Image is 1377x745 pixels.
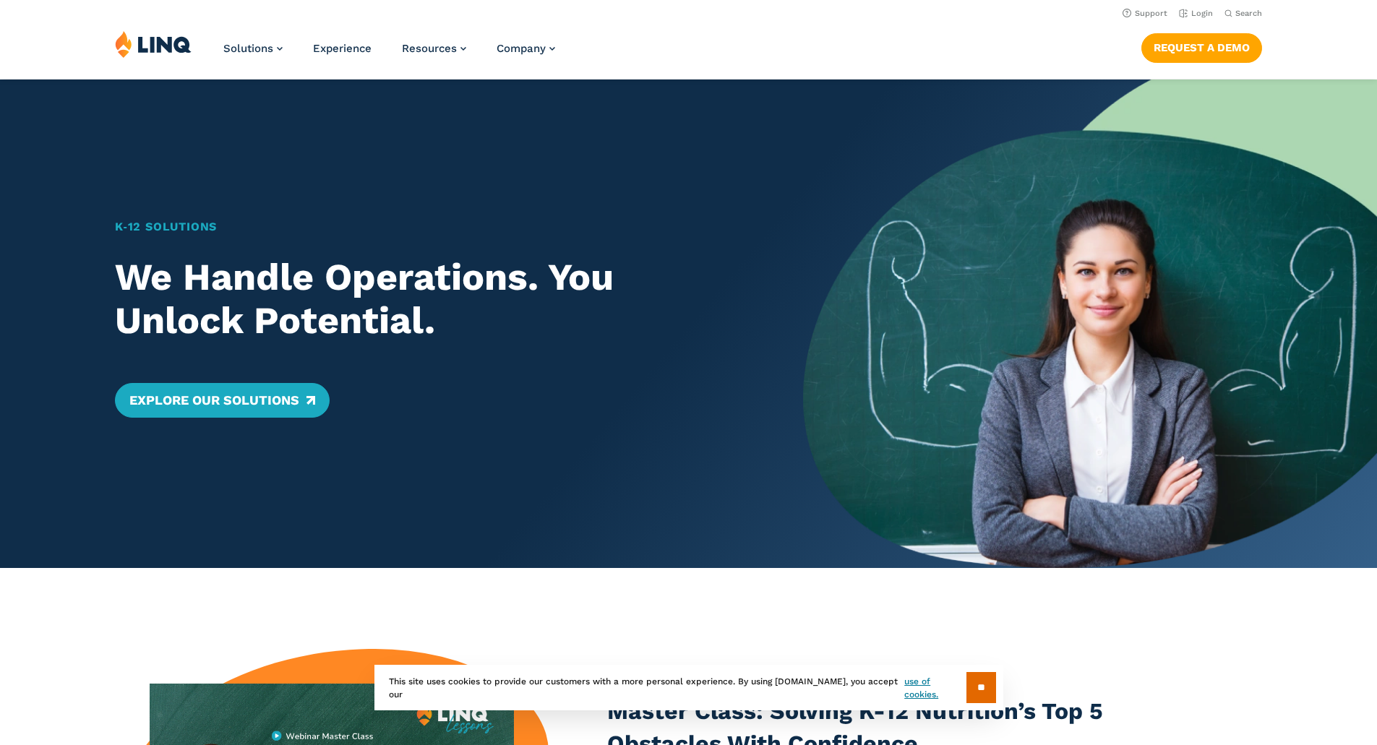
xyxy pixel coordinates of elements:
span: Company [497,42,546,55]
h2: We Handle Operations. You Unlock Potential. [115,256,747,343]
nav: Button Navigation [1141,30,1262,62]
a: Company [497,42,555,55]
span: Search [1235,9,1262,18]
span: Solutions [223,42,273,55]
a: use of cookies. [904,675,966,701]
a: Explore Our Solutions [115,383,330,418]
img: LINQ | K‑12 Software [115,30,192,58]
button: Open Search Bar [1224,8,1262,19]
a: Request a Demo [1141,33,1262,62]
a: Support [1123,9,1167,18]
a: Solutions [223,42,283,55]
a: Login [1179,9,1213,18]
nav: Primary Navigation [223,30,555,78]
a: Experience [313,42,372,55]
div: This site uses cookies to provide our customers with a more personal experience. By using [DOMAIN... [374,665,1003,710]
a: Resources [402,42,466,55]
img: Home Banner [803,79,1377,568]
span: Resources [402,42,457,55]
h1: K‑12 Solutions [115,218,747,236]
